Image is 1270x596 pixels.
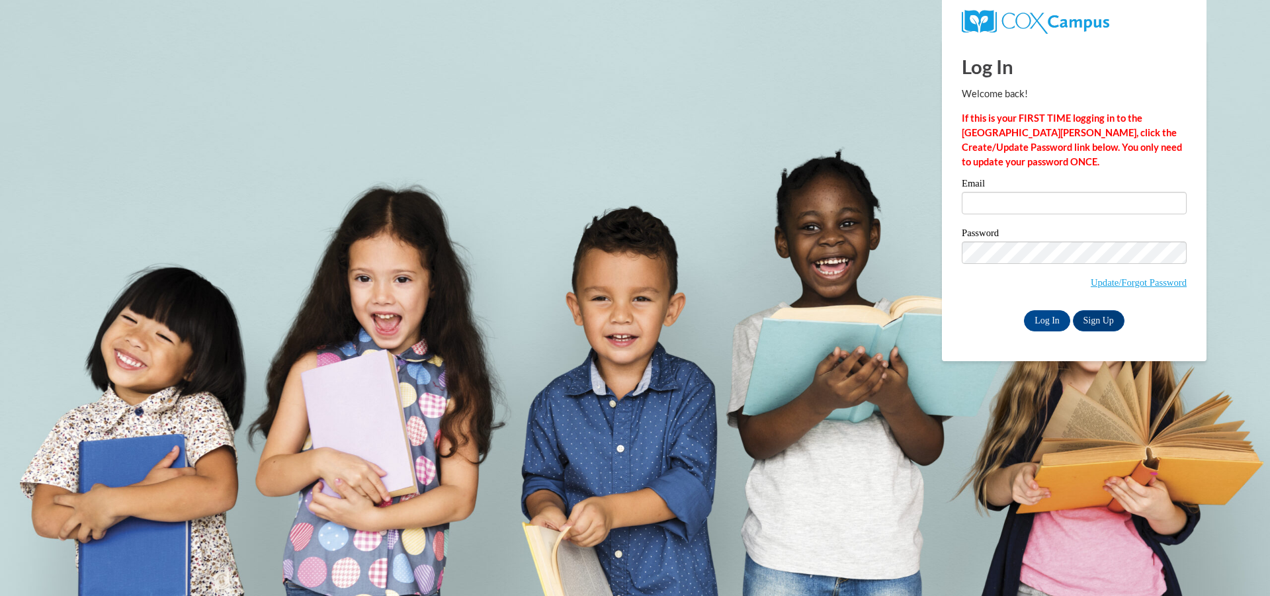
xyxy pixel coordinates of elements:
strong: If this is your FIRST TIME logging in to the [GEOGRAPHIC_DATA][PERSON_NAME], click the Create/Upd... [962,112,1182,167]
h1: Log In [962,53,1187,80]
input: Log In [1024,310,1070,331]
label: Email [962,179,1187,192]
img: COX Campus [962,10,1109,34]
p: Welcome back! [962,87,1187,101]
a: COX Campus [962,15,1109,26]
a: Update/Forgot Password [1091,277,1187,288]
a: Sign Up [1073,310,1124,331]
label: Password [962,228,1187,241]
